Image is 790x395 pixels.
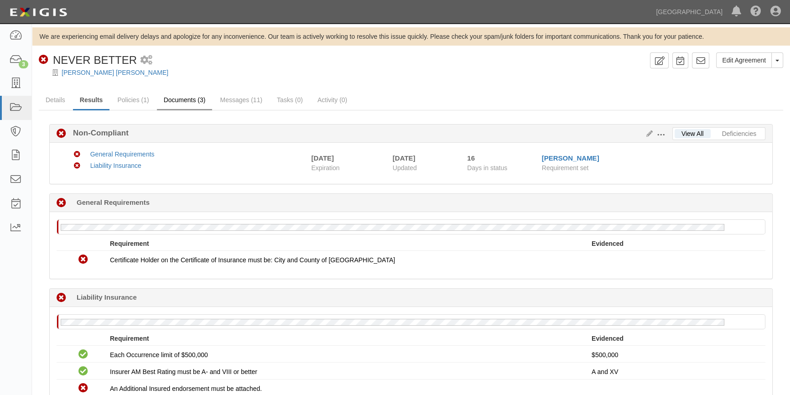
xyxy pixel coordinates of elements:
i: Non-Compliant 1 day (since 08/18/2025) [57,293,66,303]
i: Non-Compliant [57,129,66,139]
i: 2 scheduled workflows [140,56,152,65]
i: Non-Compliant 1 day (since 08/18/2025) [57,198,66,208]
p: $500,000 [592,350,759,359]
a: Liability Insurance [90,162,141,169]
span: Insurer AM Best Rating must be A- and VIII or better [110,368,257,375]
a: Edit Results [643,130,653,137]
span: Expiration [311,163,385,172]
a: Results [73,91,110,110]
p: A and XV [592,367,759,376]
span: Certificate Holder on the Certificate of Insurance must be: City and County of [GEOGRAPHIC_DATA] [110,256,395,264]
strong: Evidenced [592,335,624,342]
i: Non-Compliant [74,163,80,169]
a: Tasks (0) [270,91,310,109]
a: [PERSON_NAME] [542,154,599,162]
a: Activity (0) [311,91,354,109]
span: NEVER BETTER [53,54,137,66]
div: NEVER BETTER [39,52,137,68]
a: Documents (3) [157,91,213,110]
i: Non-Compliant [39,55,48,65]
a: View All [675,129,711,138]
a: [PERSON_NAME] [PERSON_NAME] [62,69,168,76]
img: logo-5460c22ac91f19d4615b14bd174203de0afe785f0fc80cf4dbbc73dc1793850b.png [7,4,70,21]
span: Updated [393,164,417,172]
span: Requirement set [542,164,589,172]
b: Non-Compliant [66,128,129,139]
strong: Requirement [110,240,149,247]
b: General Requirements [77,197,150,207]
span: Each Occurrence limit of $500,000 [110,351,208,359]
strong: Evidenced [592,240,624,247]
div: Since 08/03/2025 [467,153,535,163]
a: [GEOGRAPHIC_DATA] [651,3,727,21]
div: We are experiencing email delivery delays and apologize for any inconvenience. Our team is active... [32,32,790,41]
div: [DATE] [393,153,453,163]
i: Help Center - Complianz [750,6,761,17]
a: Policies (1) [110,91,156,109]
strong: Requirement [110,335,149,342]
span: An Additional Insured endorsement must be attached. [110,385,262,392]
i: Compliant [78,350,88,359]
i: Non-Compliant [78,384,88,393]
a: Messages (11) [213,91,269,109]
i: Non-Compliant [78,255,88,265]
a: Deficiencies [715,129,763,138]
span: Days in status [467,164,507,172]
a: Edit Agreement [716,52,772,68]
b: Liability Insurance [77,292,137,302]
div: [DATE] [311,153,334,163]
i: Compliant [78,367,88,376]
i: Non-Compliant [74,151,80,158]
a: Details [39,91,72,109]
div: 3 [19,60,28,68]
a: General Requirements [90,151,155,158]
